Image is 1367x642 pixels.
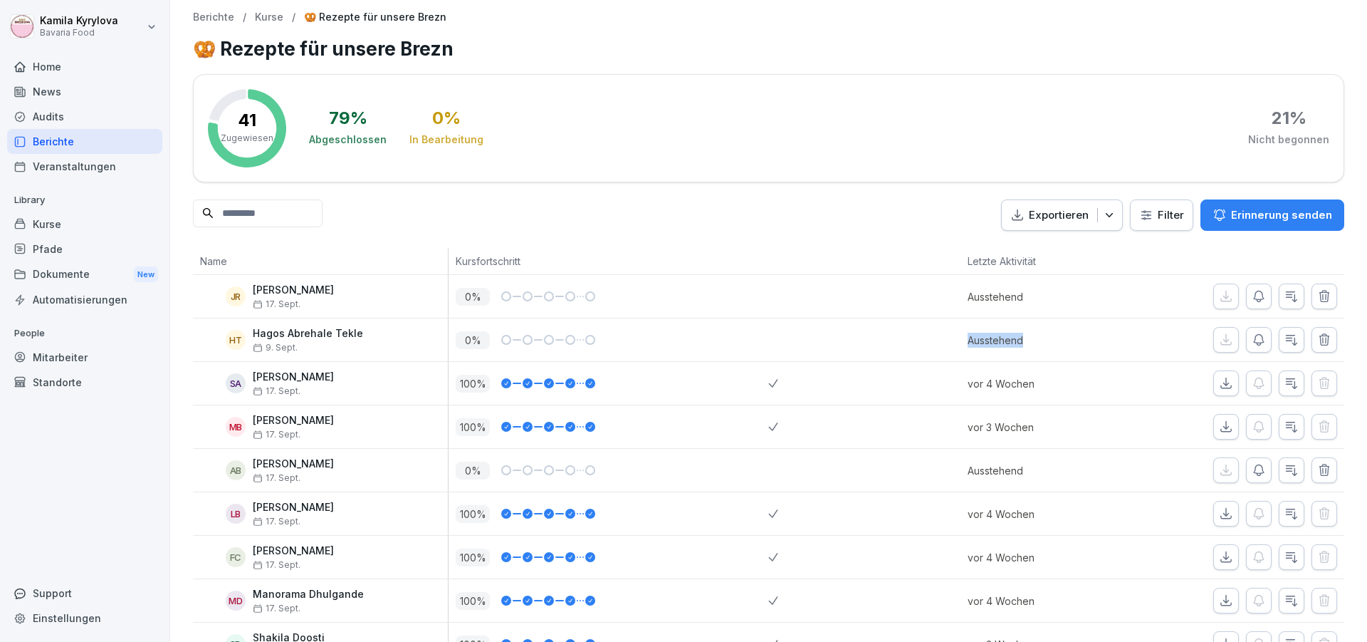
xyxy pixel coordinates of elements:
[238,112,256,129] p: 41
[968,289,1121,304] p: Ausstehend
[968,420,1121,435] p: vor 3 Wochen
[253,517,300,527] span: 17. Sept.
[1139,208,1184,222] div: Filter
[7,129,162,154] a: Berichte
[7,189,162,212] p: Library
[7,154,162,179] a: Veranstaltungen
[968,376,1121,391] p: vor 4 Wochen
[7,262,162,288] div: Dokumente
[456,375,490,393] p: 100 %
[253,299,300,309] span: 17. Sept.
[1231,207,1332,223] p: Erinnerung senden
[226,460,246,480] div: AB
[226,330,246,350] div: HT
[456,288,490,306] p: 0 %
[7,262,162,288] a: DokumenteNew
[226,286,246,306] div: JR
[329,110,367,127] div: 79 %
[7,345,162,370] a: Mitarbeiter
[1001,200,1123,232] button: Exportieren
[7,581,162,606] div: Support
[253,545,334,557] p: [PERSON_NAME]
[968,333,1121,348] p: Ausstehend
[193,35,1344,63] h1: 🥨 Rezepte für unsere Brezn
[456,331,490,349] p: 0 %
[7,237,162,262] a: Pfade
[253,604,300,613] span: 17. Sept.
[221,132,273,145] p: Zugewiesen
[253,458,334,470] p: [PERSON_NAME]
[7,54,162,79] a: Home
[968,594,1121,609] p: vor 4 Wochen
[253,473,300,483] span: 17. Sept.
[968,254,1114,269] p: Letzte Aktivität
[226,591,246,611] div: MD
[134,266,158,283] div: New
[432,110,461,127] div: 0 %
[292,11,295,24] p: /
[253,343,298,353] span: 9. Sept.
[253,430,300,440] span: 17. Sept.
[226,373,246,393] div: SA
[456,418,490,436] p: 100 %
[226,504,246,524] div: LB
[253,415,334,427] p: [PERSON_NAME]
[456,592,490,610] p: 100 %
[304,11,446,24] p: 🥨 Rezepte für unsere Brezn
[456,549,490,566] p: 100 %
[7,370,162,395] a: Standorte
[243,11,246,24] p: /
[968,463,1121,478] p: Ausstehend
[1248,133,1329,147] div: Nicht begonnen
[40,15,118,27] p: Kamila Kyrylova
[1029,207,1089,224] p: Exportieren
[7,212,162,237] a: Kurse
[309,133,387,147] div: Abgeschlossen
[253,371,334,383] p: [PERSON_NAME]
[456,505,490,523] p: 100 %
[7,606,162,631] a: Einstellungen
[1272,110,1306,127] div: 21 %
[7,322,162,345] p: People
[253,328,363,340] p: Hagos Abrehale Tekle
[7,104,162,129] a: Audits
[409,133,483,147] div: In Bearbeitung
[968,507,1121,522] p: vor 4 Wochen
[456,462,490,480] p: 0 %
[200,254,441,269] p: Name
[456,254,761,269] p: Kursfortschritt
[193,11,234,24] a: Berichte
[253,589,364,601] p: Manorama Dhulgande
[1131,200,1193,231] button: Filter
[968,550,1121,565] p: vor 4 Wochen
[226,417,246,437] div: MB
[253,502,334,514] p: [PERSON_NAME]
[7,79,162,104] a: News
[253,386,300,396] span: 17. Sept.
[253,284,334,296] p: [PERSON_NAME]
[1200,200,1344,231] button: Erinnerung senden
[40,28,118,38] p: Bavaria Food
[226,547,246,567] div: FC
[7,287,162,312] a: Automatisierungen
[255,11,283,24] a: Kurse
[253,560,300,570] span: 17. Sept.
